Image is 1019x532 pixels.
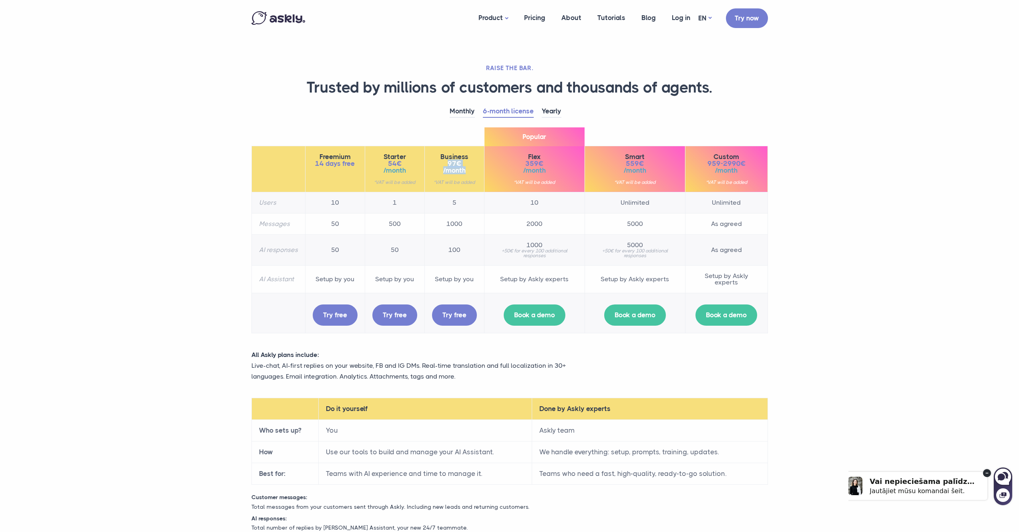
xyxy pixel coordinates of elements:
span: Smart [592,153,678,160]
strong: Customer messages: [251,494,307,500]
strong: All Askly plans include: [251,351,319,359]
a: About [553,2,589,33]
span: Starter [372,153,417,160]
td: Setup by you [365,265,424,293]
td: Setup by Askly experts [484,265,585,293]
small: *VAT will be added [592,180,678,185]
strong: AI responses: [251,515,287,522]
td: Setup by Askly experts [585,265,685,293]
th: AI Assistant [251,265,305,293]
a: EN [698,12,711,24]
td: 100 [424,234,484,265]
td: Askly team [532,420,768,441]
a: Book a demo [695,304,757,326]
a: Try free [432,304,477,326]
div: Jautājiet mūsu komandai šeit. [21,30,128,38]
span: As agreed [693,247,760,253]
span: 14 days free [313,160,358,167]
td: You [318,420,532,441]
span: /month [693,167,760,174]
a: Yearly [542,105,561,118]
a: Blog [633,2,664,33]
a: Pricing [516,2,553,33]
td: 50 [305,213,365,234]
td: Teams who need a fast, high-quality, ready-to-go solution. [532,463,768,485]
span: /month [372,167,417,174]
span: /month [592,167,678,174]
img: Askly [251,11,305,25]
small: *VAT will be added [372,180,417,185]
p: Live-chat, AI-first replies on your website, FB and IG DMs. Real-time translation and full locali... [251,360,592,382]
td: 2000 [484,213,585,234]
td: Setup by Askly experts [685,265,768,293]
small: *VAT will be added [432,180,477,185]
td: 1000 [424,213,484,234]
span: Popular [484,127,585,146]
td: Setup by you [424,265,484,293]
a: Monthly [450,105,475,118]
span: Custom [693,153,760,160]
td: Use our tools to build and manage your AI Assistant. [318,441,532,463]
a: Tutorials [589,2,633,33]
span: 559€ [592,160,678,167]
h1: Trusted by millions of customers and thousands of agents. [251,78,768,97]
span: /month [432,167,477,174]
span: 54€ [372,160,417,167]
span: Freemium [313,153,358,160]
th: Users [251,192,305,213]
span: /month [492,167,577,174]
h2: RAISE THE BAR. [251,64,768,72]
td: As agreed [685,213,768,234]
small: *VAT will be added [492,180,577,185]
a: Try free [313,304,358,326]
td: 1 [365,192,424,213]
a: Try now [726,8,768,28]
small: *VAT will be added [693,180,760,185]
th: Messages [251,213,305,234]
th: AI responses [251,234,305,265]
td: Setup by you [305,265,365,293]
th: Best for: [251,463,318,485]
span: 959-2990€ [693,160,760,167]
td: 50 [365,234,424,265]
small: +50€ for every 100 additional responses [492,248,577,258]
td: 10 [484,192,585,213]
small: +50€ for every 100 additional responses [592,248,678,258]
p: Total messages from your customers sent through Askly. Including new leads and returning customers. [245,502,774,512]
td: Unlimited [585,192,685,213]
td: 5000 [585,213,685,234]
a: Log in [664,2,698,33]
td: Teams with AI experience and time to manage it. [318,463,532,485]
a: Try free [372,304,417,326]
td: We handle everything: setup, prompts, training, updates. [532,441,768,463]
th: Who sets up? [251,420,318,441]
span: 1000 [492,242,577,248]
span: Business [432,153,477,160]
th: Done by Askly experts [532,398,768,420]
td: 5 [424,192,484,213]
td: 500 [365,213,424,234]
iframe: Askly chat [848,457,1013,506]
span: Flex [492,153,577,160]
a: 6-month license [483,105,534,118]
a: Product [470,2,516,34]
td: Unlimited [685,192,768,213]
th: Do it yourself [318,398,532,420]
span: 5000 [592,242,678,248]
span: 97€ [432,160,477,167]
div: Vai nepieciešama palīdzība? [21,20,128,28]
td: 50 [305,234,365,265]
th: How [251,441,318,463]
td: 10 [305,192,365,213]
a: Book a demo [504,304,565,326]
a: Book a demo [604,304,666,326]
span: 359€ [492,160,577,167]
